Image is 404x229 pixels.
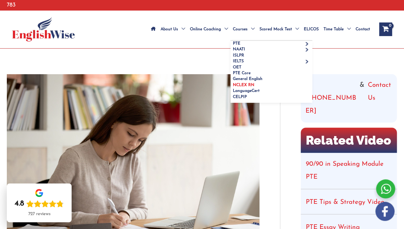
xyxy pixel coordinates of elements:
[230,47,312,52] a: NAATIMenu Toggle
[257,17,301,41] a: Scored Mock TestMenu Toggle
[292,17,299,41] span: Menu Toggle
[230,17,257,41] a: CoursesMenu Toggle
[221,17,228,41] span: Menu Toggle
[230,41,312,47] a: PTEMenu Toggle
[301,17,321,41] a: ELICOS
[321,17,353,41] a: Time TableMenu Toggle
[305,48,311,52] span: Menu Toggle
[304,17,319,41] span: ELICOS
[306,161,384,180] a: 90/90 in Speaking Module PTE
[379,22,392,36] a: View Shopping Cart, empty
[233,65,241,69] span: OET
[233,89,259,93] span: LanguageCert
[230,88,312,94] a: LanguageCert
[28,211,50,217] div: 727 reviews
[15,199,64,209] div: Rating: 4.8 out of 5
[368,79,392,118] a: Contact Us
[230,82,312,88] a: NCLEX RN
[353,17,372,41] a: Contact
[149,17,372,41] nav: Site Navigation: Main Menu
[233,17,248,41] span: Courses
[324,17,344,41] span: Time Table
[178,17,185,41] span: Menu Toggle
[344,17,351,41] span: Menu Toggle
[305,79,356,118] a: [PHONE_NUMBER]
[233,53,244,58] span: ISLPR
[12,17,75,42] img: cropped-ew-logo
[230,53,312,59] a: ISLPR
[233,77,263,81] span: General English
[158,17,188,41] a: About UsMenu Toggle
[230,70,312,76] a: PTE Core
[305,79,392,118] div: &
[375,202,394,221] img: white-facebook.png
[233,59,244,63] span: IELTS
[305,60,311,63] span: Menu Toggle
[230,76,312,82] a: General English
[306,199,384,206] a: PTE Tips & Strategy Video
[259,17,292,41] span: Scored Mock Test
[305,42,311,46] span: Menu Toggle
[190,17,221,41] span: Online Coaching
[15,199,24,209] div: 4.8
[233,83,254,87] span: NCLEX RN
[233,42,240,46] span: PTE
[248,17,255,41] span: Menu Toggle
[233,95,247,99] span: CELPIP
[301,128,397,153] h2: Related Video
[233,71,251,75] span: PTE Core
[188,17,230,41] a: Online CoachingMenu Toggle
[230,94,312,103] a: CELPIP
[233,47,245,51] span: NAATI
[230,59,312,64] a: IELTSMenu Toggle
[161,17,178,41] span: About Us
[230,65,312,70] a: OET
[356,17,370,41] span: Contact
